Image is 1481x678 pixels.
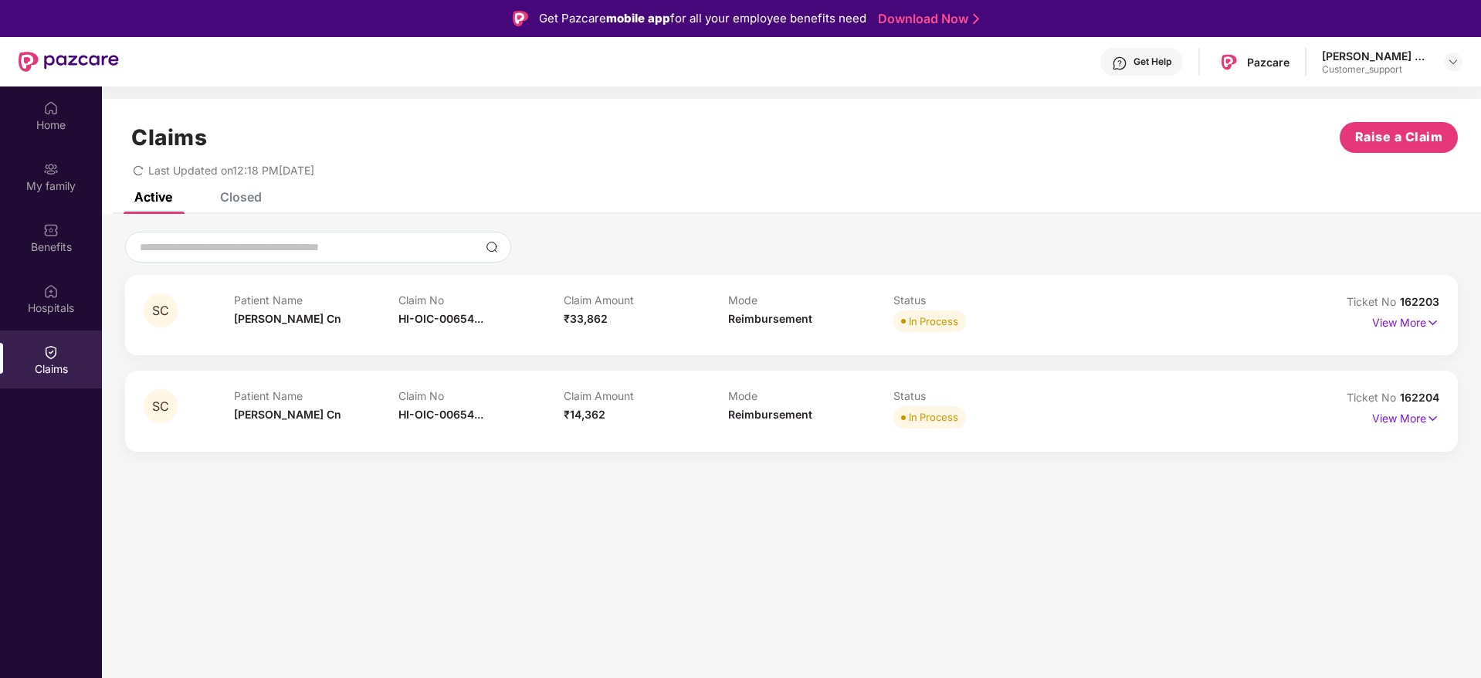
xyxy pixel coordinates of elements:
span: [PERSON_NAME] Cn [234,408,341,421]
span: redo [133,164,144,177]
span: SC [152,304,169,317]
img: svg+xml;base64,PHN2ZyBpZD0iQ2xhaW0iIHhtbG5zPSJodHRwOi8vd3d3LnczLm9yZy8yMDAwL3N2ZyIgd2lkdGg9IjIwIi... [43,344,59,360]
span: 162203 [1400,295,1439,308]
span: [PERSON_NAME] Cn [234,312,341,325]
img: svg+xml;base64,PHN2ZyBpZD0iSG9zcGl0YWxzIiB4bWxucz0iaHR0cDovL3d3dy53My5vcmcvMjAwMC9zdmciIHdpZHRoPS... [43,283,59,299]
span: Reimbursement [728,408,812,421]
div: Active [134,189,172,205]
span: Reimbursement [728,312,812,325]
img: Pazcare_Logo.png [1218,51,1240,73]
span: Ticket No [1347,391,1400,404]
strong: mobile app [606,11,670,25]
div: Get Help [1134,56,1171,68]
img: svg+xml;base64,PHN2ZyBpZD0iSG9tZSIgeG1sbnM9Imh0dHA6Ly93d3cudzMub3JnLzIwMDAvc3ZnIiB3aWR0aD0iMjAiIG... [43,100,59,116]
a: Download Now [878,11,974,27]
span: HI-OIC-00654... [398,312,483,325]
span: SC [152,400,169,413]
h1: Claims [131,124,207,151]
div: Closed [220,189,262,205]
p: Status [893,389,1059,402]
img: Stroke [973,11,979,27]
button: Raise a Claim [1340,122,1458,153]
img: New Pazcare Logo [19,52,119,72]
p: Claim No [398,389,564,402]
div: Customer_support [1322,63,1430,76]
img: svg+xml;base64,PHN2ZyBpZD0iRHJvcGRvd24tMzJ4MzIiIHhtbG5zPSJodHRwOi8vd3d3LnczLm9yZy8yMDAwL3N2ZyIgd2... [1447,56,1459,68]
img: svg+xml;base64,PHN2ZyB4bWxucz0iaHR0cDovL3d3dy53My5vcmcvMjAwMC9zdmciIHdpZHRoPSIxNyIgaGVpZ2h0PSIxNy... [1426,410,1439,427]
img: svg+xml;base64,PHN2ZyBpZD0iU2VhcmNoLTMyeDMyIiB4bWxucz0iaHR0cDovL3d3dy53My5vcmcvMjAwMC9zdmciIHdpZH... [486,241,498,253]
p: Claim No [398,293,564,307]
div: Get Pazcare for all your employee benefits need [539,9,866,28]
img: svg+xml;base64,PHN2ZyB4bWxucz0iaHR0cDovL3d3dy53My5vcmcvMjAwMC9zdmciIHdpZHRoPSIxNyIgaGVpZ2h0PSIxNy... [1426,314,1439,331]
p: Status [893,293,1059,307]
span: HI-OIC-00654... [398,408,483,421]
span: Ticket No [1347,295,1400,308]
span: Raise a Claim [1355,127,1443,147]
p: Mode [728,389,893,402]
p: View More [1372,406,1439,427]
span: ₹33,862 [564,312,608,325]
p: Mode [728,293,893,307]
div: [PERSON_NAME] Y C [1322,49,1430,63]
img: svg+xml;base64,PHN2ZyBpZD0iQmVuZWZpdHMiIHhtbG5zPSJodHRwOi8vd3d3LnczLm9yZy8yMDAwL3N2ZyIgd2lkdGg9Ij... [43,222,59,238]
span: ₹14,362 [564,408,605,421]
p: Claim Amount [564,389,729,402]
img: Logo [513,11,528,26]
img: svg+xml;base64,PHN2ZyB3aWR0aD0iMjAiIGhlaWdodD0iMjAiIHZpZXdCb3g9IjAgMCAyMCAyMCIgZmlsbD0ibm9uZSIgeG... [43,161,59,177]
p: Patient Name [234,389,399,402]
p: Patient Name [234,293,399,307]
p: View More [1372,310,1439,331]
span: Last Updated on 12:18 PM[DATE] [148,164,314,177]
div: Pazcare [1247,55,1290,69]
div: In Process [909,409,958,425]
img: svg+xml;base64,PHN2ZyBpZD0iSGVscC0zMngzMiIgeG1sbnM9Imh0dHA6Ly93d3cudzMub3JnLzIwMDAvc3ZnIiB3aWR0aD... [1112,56,1127,71]
span: 162204 [1400,391,1439,404]
p: Claim Amount [564,293,729,307]
div: In Process [909,314,958,329]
